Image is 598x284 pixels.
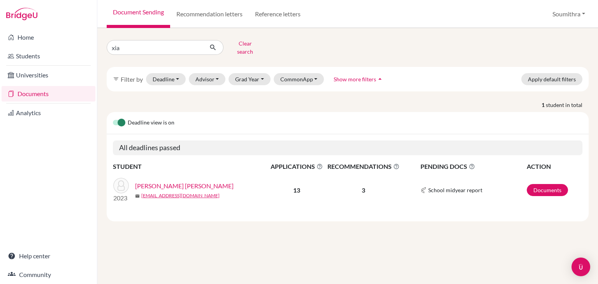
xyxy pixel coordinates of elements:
button: Advisor [189,73,226,85]
a: Documents [527,184,568,196]
strong: 1 [542,101,546,109]
span: student in total [546,101,589,109]
button: Clear search [223,37,267,58]
a: Help center [2,248,95,264]
span: mail [135,194,140,198]
p: 3 [325,186,401,195]
button: Soumithra [549,7,589,21]
a: [EMAIL_ADDRESS][DOMAIN_NAME] [141,192,220,199]
th: ACTION [526,161,582,172]
i: filter_list [113,76,119,82]
img: Common App logo [420,187,427,193]
button: CommonApp [274,73,324,85]
a: Analytics [2,105,95,121]
a: Home [2,30,95,45]
button: Show more filtersarrow_drop_up [327,73,390,85]
img: Poddar, XIA Kinshuk [113,178,129,193]
a: Universities [2,67,95,83]
b: 13 [293,186,300,194]
button: Apply default filters [521,73,582,85]
a: Students [2,48,95,64]
input: Find student by name... [107,40,203,55]
div: Open Intercom Messenger [572,258,590,276]
p: 2023 [113,193,129,203]
span: PENDING DOCS [420,162,526,171]
span: Show more filters [334,76,376,82]
span: School midyear report [428,186,482,194]
th: STUDENT [113,161,269,172]
a: Community [2,267,95,282]
img: Bridge-U [6,8,37,20]
button: Deadline [146,73,186,85]
a: [PERSON_NAME] [PERSON_NAME] [135,181,234,191]
span: Filter by [121,75,143,83]
a: Documents [2,86,95,102]
span: RECOMMENDATIONS [325,162,401,171]
button: Grad Year [229,73,271,85]
i: arrow_drop_up [376,75,384,83]
h5: All deadlines passed [113,140,582,155]
span: APPLICATIONS [269,162,324,171]
span: Deadline view is on [128,118,174,128]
